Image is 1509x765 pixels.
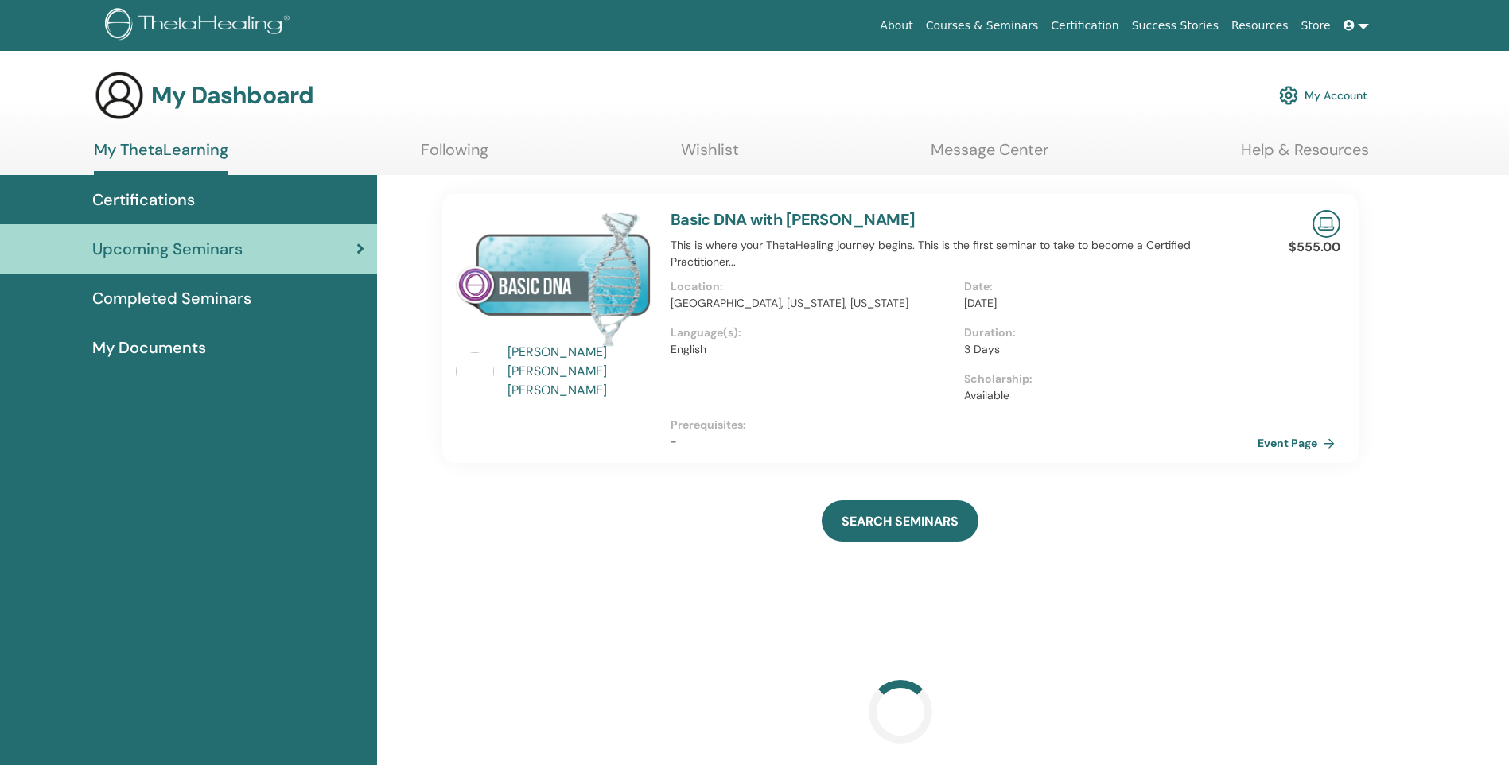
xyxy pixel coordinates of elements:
[94,70,145,121] img: generic-user-icon.jpg
[671,209,916,230] a: Basic DNA with [PERSON_NAME]
[92,286,251,310] span: Completed Seminars
[671,341,955,358] p: English
[964,371,1248,387] p: Scholarship :
[456,210,651,348] img: Basic DNA
[92,237,243,261] span: Upcoming Seminars
[822,500,978,542] a: SEARCH SEMINARS
[92,188,195,212] span: Certifications
[508,343,655,400] a: [PERSON_NAME] [PERSON_NAME] [PERSON_NAME]
[671,237,1258,270] p: This is where your ThetaHealing journey begins. This is the first seminar to take to become a Cer...
[920,11,1045,41] a: Courses & Seminars
[873,11,919,41] a: About
[964,387,1248,404] p: Available
[1241,140,1369,171] a: Help & Resources
[671,278,955,295] p: Location :
[1295,11,1337,41] a: Store
[671,433,1258,450] p: -
[1279,78,1367,113] a: My Account
[1044,11,1125,41] a: Certification
[671,417,1258,433] p: Prerequisites :
[421,140,488,171] a: Following
[842,513,959,530] span: SEARCH SEMINARS
[1313,210,1340,238] img: Live Online Seminar
[671,295,955,312] p: [GEOGRAPHIC_DATA], [US_STATE], [US_STATE]
[94,140,228,175] a: My ThetaLearning
[1258,431,1341,455] a: Event Page
[931,140,1048,171] a: Message Center
[105,8,295,44] img: logo.png
[964,341,1248,358] p: 3 Days
[681,140,739,171] a: Wishlist
[151,81,313,110] h3: My Dashboard
[964,295,1248,312] p: [DATE]
[92,336,206,359] span: My Documents
[964,324,1248,341] p: Duration :
[1126,11,1225,41] a: Success Stories
[1289,238,1340,257] p: $555.00
[964,278,1248,295] p: Date :
[1225,11,1295,41] a: Resources
[671,324,955,341] p: Language(s) :
[1279,82,1298,109] img: cog.svg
